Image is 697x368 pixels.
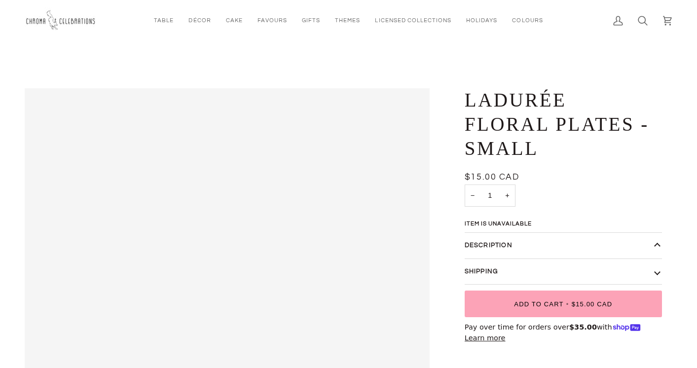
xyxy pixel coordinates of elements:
[465,221,535,227] span: Item is unavailable
[465,184,480,207] button: Decrease quantity
[499,184,515,207] button: Increase quantity
[465,88,655,160] h1: Ladurée Floral Plates - Small
[335,16,360,25] span: Themes
[465,291,662,317] button: Add to Cart
[465,173,519,182] span: $15.00 CAD
[375,16,451,25] span: Licensed Collections
[302,16,320,25] span: Gifts
[188,16,211,25] span: Décor
[465,259,662,285] button: Shipping
[466,16,497,25] span: Holidays
[465,233,662,258] button: Description
[25,7,99,34] img: Chroma Celebrations
[465,184,515,207] input: Quantity
[514,300,563,308] span: Add to Cart
[257,16,287,25] span: Favours
[512,16,543,25] span: Colours
[572,300,613,308] span: $15.00 CAD
[564,300,572,308] span: •
[226,16,243,25] span: Cake
[154,16,174,25] span: Table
